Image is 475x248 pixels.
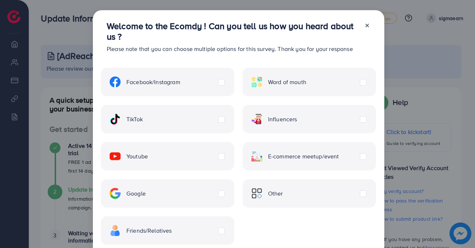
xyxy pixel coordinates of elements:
img: ic-google.5bdd9b68.svg [110,188,121,199]
span: Influencers [268,115,297,123]
img: ic-youtube.715a0ca2.svg [110,151,121,162]
img: ic-other.99c3e012.svg [251,188,262,199]
span: Friends/Relatives [126,227,172,235]
span: E-commerce meetup/event [268,152,339,161]
span: Google [126,189,146,198]
img: ic-influencers.a620ad43.svg [251,114,262,125]
h3: Welcome to the Ecomdy ! Can you tell us how you heard about us ? [107,21,358,42]
img: ic-tiktok.4b20a09a.svg [110,114,121,125]
span: Word of mouth [268,78,306,86]
img: ic-word-of-mouth.a439123d.svg [251,76,262,87]
span: Youtube [126,152,148,161]
span: Other [268,189,283,198]
img: ic-facebook.134605ef.svg [110,76,121,87]
p: Please note that you can choose multiple options for this survey. Thank you for your response [107,44,358,53]
span: TikTok [126,115,143,123]
span: Facebook/Instagram [126,78,180,86]
img: ic-ecommerce.d1fa3848.svg [251,151,262,162]
img: ic-freind.8e9a9d08.svg [110,225,121,236]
